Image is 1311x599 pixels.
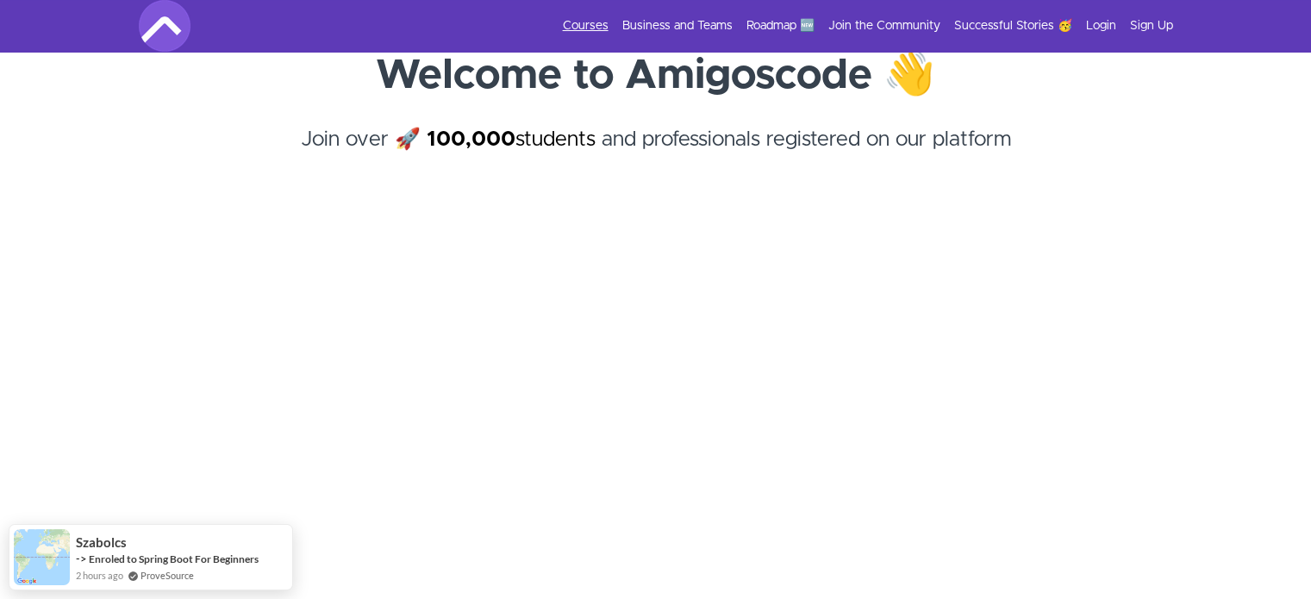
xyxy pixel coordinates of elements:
[427,129,596,150] a: 100,000students
[376,55,935,97] strong: Welcome to Amigoscode 👋
[622,17,733,34] a: Business and Teams
[563,17,609,34] a: Courses
[89,552,259,565] a: Enroled to Spring Boot For Beginners
[1086,17,1116,34] a: Login
[76,535,127,550] span: Szabolcs
[76,568,123,583] span: 2 hours ago
[140,568,194,583] a: ProveSource
[828,17,940,34] a: Join the Community
[14,529,70,585] img: provesource social proof notification image
[76,552,87,565] span: ->
[1130,17,1173,34] a: Sign Up
[427,129,515,150] strong: 100,000
[139,124,1173,186] h4: Join over 🚀 and professionals registered on our platform
[954,17,1072,34] a: Successful Stories 🥳
[746,17,815,34] a: Roadmap 🆕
